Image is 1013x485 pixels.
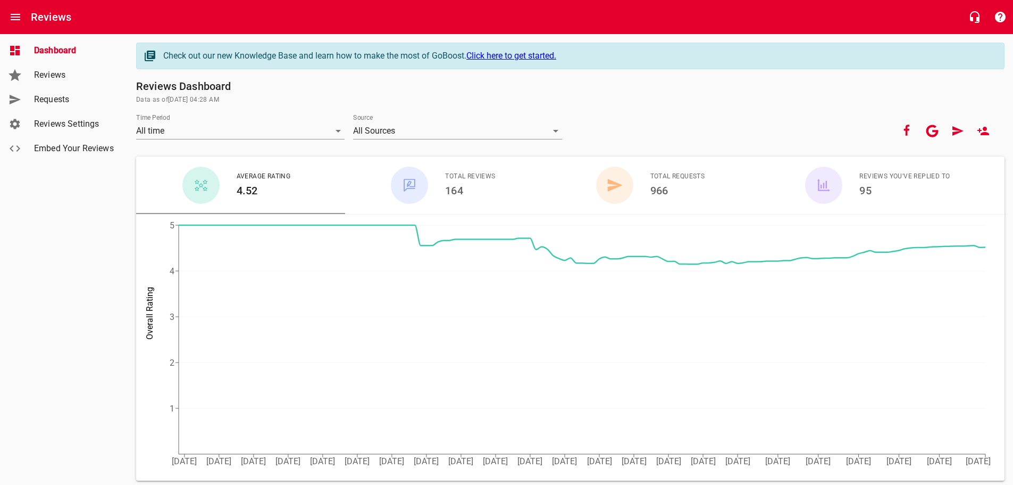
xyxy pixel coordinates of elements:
[962,4,987,30] button: Live Chat
[650,171,705,182] span: Total Requests
[241,456,266,466] tspan: [DATE]
[170,266,174,276] tspan: 4
[237,171,291,182] span: Average Rating
[445,171,495,182] span: Total Reviews
[656,456,681,466] tspan: [DATE]
[275,456,300,466] tspan: [DATE]
[34,69,115,81] span: Reviews
[886,456,911,466] tspan: [DATE]
[691,456,716,466] tspan: [DATE]
[31,9,71,26] h6: Reviews
[3,4,28,30] button: Open drawer
[765,456,790,466] tspan: [DATE]
[145,287,155,340] tspan: Overall Rating
[448,456,473,466] tspan: [DATE]
[846,456,871,466] tspan: [DATE]
[945,118,970,144] a: Request Review
[552,456,577,466] tspan: [DATE]
[379,456,404,466] tspan: [DATE]
[445,182,495,199] h6: 164
[587,456,612,466] tspan: [DATE]
[136,95,1004,105] span: Data as of [DATE] 04:28 AM
[34,118,115,130] span: Reviews Settings
[206,456,231,466] tspan: [DATE]
[483,456,508,466] tspan: [DATE]
[163,50,993,62] div: Check out our new Knowledge Base and learn how to make the most of GoBoost.
[170,358,174,368] tspan: 2
[353,122,562,139] div: All Sources
[136,114,170,121] label: Time Period
[237,182,291,199] h6: 4.52
[894,118,919,144] button: Your Facebook account is connected
[170,220,174,231] tspan: 5
[517,456,542,466] tspan: [DATE]
[34,44,115,57] span: Dashboard
[919,118,945,144] button: Your google account is connected
[34,142,115,155] span: Embed Your Reviews
[34,93,115,106] span: Requests
[310,456,335,466] tspan: [DATE]
[353,114,373,121] label: Source
[650,182,705,199] h6: 966
[859,171,950,182] span: Reviews You've Replied To
[136,78,1004,95] h6: Reviews Dashboard
[170,312,174,322] tspan: 3
[970,118,996,144] a: New User
[170,404,174,414] tspan: 1
[927,456,952,466] tspan: [DATE]
[136,122,345,139] div: All time
[966,456,991,466] tspan: [DATE]
[622,456,647,466] tspan: [DATE]
[725,456,750,466] tspan: [DATE]
[859,182,950,199] h6: 95
[172,456,197,466] tspan: [DATE]
[414,456,439,466] tspan: [DATE]
[806,456,831,466] tspan: [DATE]
[466,51,556,61] a: Click here to get started.
[987,4,1013,30] button: Support Portal
[345,456,370,466] tspan: [DATE]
